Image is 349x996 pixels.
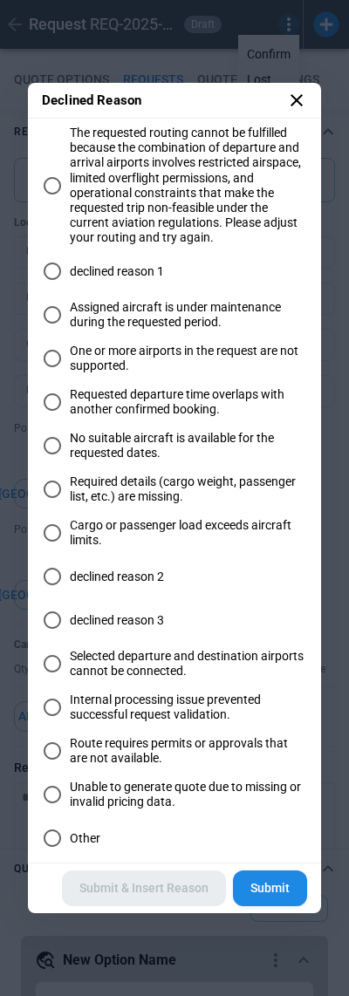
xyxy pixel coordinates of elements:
span: Unable to generate quote due to missing or invalid pricing data. [70,780,307,809]
button: Submit [233,870,307,906]
span: Open an email draft to insert the decline template [62,870,226,906]
span: declined reason 1 [70,264,164,279]
span: declined reason 2 [70,570,164,584]
span: declined reason 3 [70,613,164,628]
span: No suitable aircraft is available for the requested dates. [70,431,307,460]
h2: Declined Reason [28,83,321,119]
span: Cargo or passenger load exceeds aircraft limits. [70,518,307,548]
span: Internal processing issue prevented successful request validation. [70,692,307,722]
span: Route requires permits or approvals that are not available. [70,736,307,766]
span: The requested routing cannot be fulfilled because the combination of departure and arrival airpor... [70,126,307,245]
span: Assigned aircraft is under maintenance during the requested period. [70,300,307,330]
span: Requested departure time overlaps with another confirmed booking. [70,387,307,417]
span: Required details (cargo weight, passenger list, etc.) are missing. [70,474,307,504]
span: Other [70,831,100,846]
span: One or more airports in the request are not supported. [70,344,307,373]
span: Selected departure and destination airports cannot be connected. [70,649,307,679]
